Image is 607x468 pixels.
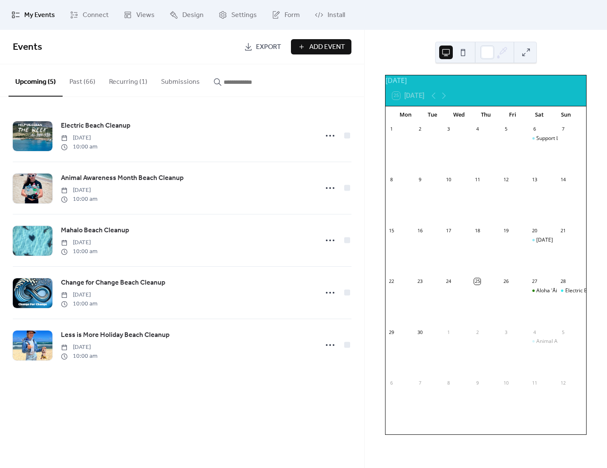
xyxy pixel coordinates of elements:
span: Settings [231,10,257,20]
div: 18 [474,227,480,234]
button: Recurring (1) [102,64,154,96]
a: Animal Awareness Month Beach Cleanup [61,173,184,184]
div: 15 [388,227,394,234]
div: 25 [474,278,480,285]
div: 21 [560,227,567,234]
div: 29 [388,329,394,335]
button: Past (66) [63,64,102,96]
div: 9 [474,380,480,386]
div: 24 [446,278,452,285]
span: My Events [24,10,55,20]
span: [DATE] [61,291,98,300]
a: Connect [63,3,115,26]
a: Settings [212,3,263,26]
span: Form [285,10,300,20]
a: Change for Change Beach Cleanup [61,277,165,288]
div: 16 [417,227,423,234]
div: Wed [446,106,472,123]
div: 2 [417,126,423,132]
div: 8 [388,177,394,183]
div: 7 [417,380,423,386]
a: My Events [5,3,61,26]
div: Thu [472,106,499,123]
div: 3 [446,126,452,132]
div: 1 [388,126,394,132]
button: Upcoming (5) [9,64,63,97]
div: 26 [503,278,509,285]
div: 7 [560,126,567,132]
div: Sat [526,106,553,123]
span: 10:00 am [61,195,98,204]
span: [DATE] [61,343,98,352]
a: Install [308,3,351,26]
div: Electric Beach Cleanup [558,287,586,294]
span: Events [13,38,42,57]
div: 19 [503,227,509,234]
div: 5 [560,329,567,335]
div: Sun [552,106,579,123]
div: 2 [474,329,480,335]
span: Connect [83,10,109,20]
span: Add Event [309,42,345,52]
a: Electric Beach Cleanup [61,120,130,131]
span: Electric Beach Cleanup [61,121,130,131]
div: Tue [419,106,446,123]
div: 10 [446,177,452,183]
div: 9 [417,177,423,183]
span: 10:00 am [61,352,98,361]
a: Form [265,3,306,26]
span: 10:00 am [61,143,98,151]
span: [DATE] [61,134,98,143]
div: 6 [388,380,394,386]
div: 13 [531,177,538,183]
div: Mon [392,106,419,123]
a: Design [163,3,210,26]
a: Less is More Holiday Beach Cleanup [61,330,170,341]
div: [DATE] [536,237,553,244]
div: 11 [531,380,538,386]
div: 11 [474,177,480,183]
span: 10:00 am [61,300,98,308]
div: 4 [474,126,480,132]
div: Support Local Beach Cleanup [529,135,557,142]
span: Animal Awareness Month Beach Cleanup [61,173,184,183]
span: Views [136,10,155,20]
a: Views [117,3,161,26]
div: Fri [499,106,526,123]
div: 12 [560,380,567,386]
div: 4 [531,329,538,335]
a: Export [238,39,288,54]
div: 28 [560,278,567,285]
div: [DATE] [385,75,586,86]
div: 27 [531,278,538,285]
div: Support Local Beach Cleanup [536,135,606,142]
div: 14 [560,177,567,183]
a: Mahalo Beach Cleanup [61,225,129,236]
div: 17 [446,227,452,234]
div: 12 [503,177,509,183]
div: 3 [503,329,509,335]
span: Change for Change Beach Cleanup [61,278,165,288]
div: 5 [503,126,509,132]
div: 6 [531,126,538,132]
div: 10 [503,380,509,386]
div: 30 [417,329,423,335]
span: Export [256,42,281,52]
div: International Coastal Cleanup Day [529,237,557,244]
div: Animal Awareness Month Beach Cleanup [529,338,557,345]
button: Submissions [154,64,207,96]
div: 20 [531,227,538,234]
span: [DATE] [61,238,98,247]
span: Mahalo Beach Cleanup [61,225,129,236]
div: Aloha 'Āina with Nation of Hawaii [529,287,557,294]
div: 8 [446,380,452,386]
span: 10:00 am [61,247,98,256]
div: 1 [446,329,452,335]
div: 22 [388,278,394,285]
a: Add Event [291,39,351,54]
span: Design [182,10,204,20]
span: Install [328,10,345,20]
div: 23 [417,278,423,285]
span: [DATE] [61,186,98,195]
